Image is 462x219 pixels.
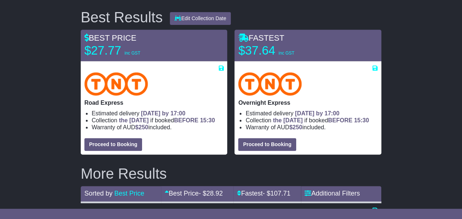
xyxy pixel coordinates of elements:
[245,117,378,124] li: Collection
[114,190,144,197] a: Best Price
[245,124,378,131] li: Warranty of AUD included.
[135,124,148,130] span: $
[293,124,302,130] span: 250
[84,190,112,197] span: Sorted by
[81,166,381,182] h2: More Results
[170,12,231,25] button: Edit Collection Date
[279,51,294,56] span: inc GST
[238,43,329,58] p: $37.64
[273,117,302,123] span: the [DATE]
[84,43,176,58] p: $27.77
[273,117,369,123] span: if booked
[84,138,142,151] button: Proceed to Booking
[165,190,223,197] a: Best Price- $28.92
[119,117,149,123] span: the [DATE]
[119,117,215,123] span: if booked
[199,190,223,197] span: - $
[77,9,167,25] div: Best Results
[354,117,369,123] span: 15:30
[289,124,302,130] span: $
[174,117,198,123] span: BEFORE
[200,117,215,123] span: 15:30
[263,190,290,197] span: - $
[238,138,296,151] button: Proceed to Booking
[92,110,224,117] li: Estimated delivery
[84,33,136,42] span: BEST PRICE
[141,110,186,116] span: [DATE] by 17:00
[138,124,148,130] span: 250
[125,51,140,56] span: inc GST
[295,110,340,116] span: [DATE] by 17:00
[206,190,223,197] span: 28.92
[84,72,148,96] img: TNT Domestic: Road Express
[238,99,378,106] p: Overnight Express
[238,33,284,42] span: FASTEST
[245,110,378,117] li: Estimated delivery
[92,117,224,124] li: Collection
[84,99,224,106] p: Road Express
[92,124,224,131] li: Warranty of AUD included.
[238,72,302,96] img: TNT Domestic: Overnight Express
[237,190,290,197] a: Fastest- $107.71
[328,117,352,123] span: BEFORE
[305,190,360,197] a: Additional Filters
[270,190,290,197] span: 107.71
